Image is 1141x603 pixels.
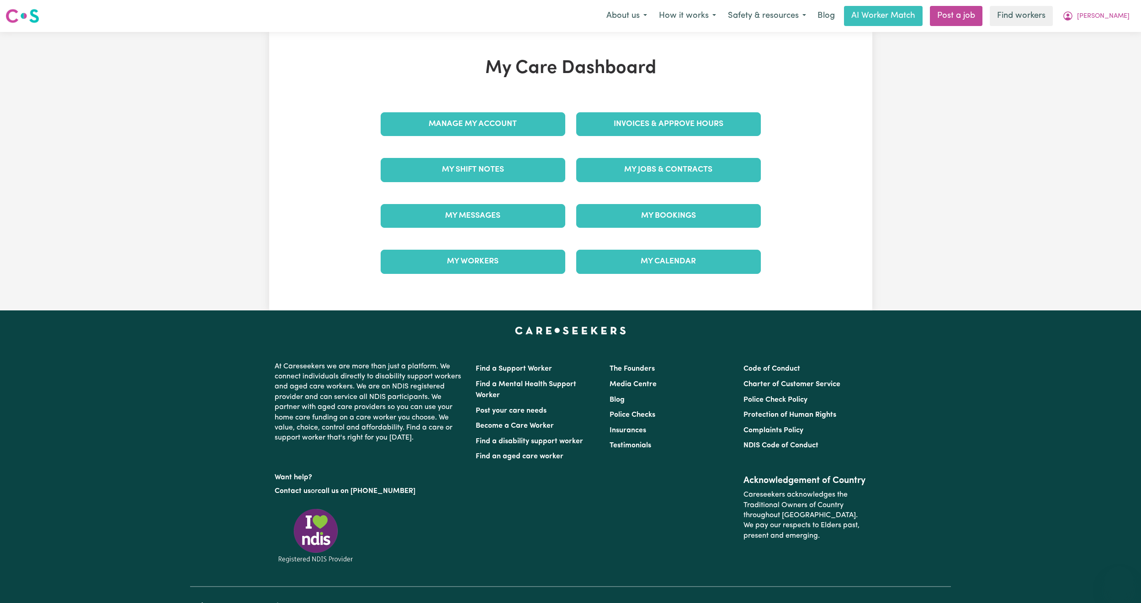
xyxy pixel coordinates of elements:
a: Careseekers home page [515,327,626,334]
a: Post your care needs [476,407,547,414]
a: Post a job [930,6,982,26]
a: Media Centre [610,381,657,388]
p: Careseekers acknowledges the Traditional Owners of Country throughout [GEOGRAPHIC_DATA]. We pay o... [743,486,866,545]
img: Registered NDIS provider [275,507,357,564]
a: The Founders [610,365,655,372]
span: [PERSON_NAME] [1077,11,1130,21]
a: Find a Mental Health Support Worker [476,381,576,399]
a: AI Worker Match [844,6,923,26]
a: Contact us [275,488,311,495]
a: Charter of Customer Service [743,381,840,388]
a: NDIS Code of Conduct [743,442,818,449]
button: My Account [1056,6,1136,26]
a: My Workers [381,250,565,273]
a: My Messages [381,204,565,228]
a: Code of Conduct [743,365,800,372]
a: Blog [610,396,625,404]
a: Invoices & Approve Hours [576,112,761,136]
img: Careseekers logo [5,8,39,24]
a: My Jobs & Contracts [576,158,761,182]
button: How it works [653,6,722,26]
button: Safety & resources [722,6,812,26]
p: or [275,482,465,500]
iframe: Button to launch messaging window, conversation in progress [1104,566,1134,596]
a: Find an aged care worker [476,453,563,460]
a: Careseekers logo [5,5,39,26]
a: call us on [PHONE_NUMBER] [318,488,415,495]
a: Protection of Human Rights [743,411,836,419]
a: Insurances [610,427,646,434]
a: Find a Support Worker [476,365,552,372]
p: At Careseekers we are more than just a platform. We connect individuals directly to disability su... [275,358,465,447]
a: My Calendar [576,250,761,273]
a: Testimonials [610,442,651,449]
a: Become a Care Worker [476,422,554,430]
a: Police Checks [610,411,655,419]
a: Police Check Policy [743,396,807,404]
a: Find workers [990,6,1053,26]
a: Find a disability support worker [476,438,583,445]
a: Blog [812,6,840,26]
a: Manage My Account [381,112,565,136]
button: About us [600,6,653,26]
p: Want help? [275,469,465,482]
h2: Acknowledgement of Country [743,475,866,486]
h1: My Care Dashboard [375,58,766,79]
a: My Shift Notes [381,158,565,182]
a: My Bookings [576,204,761,228]
a: Complaints Policy [743,427,803,434]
